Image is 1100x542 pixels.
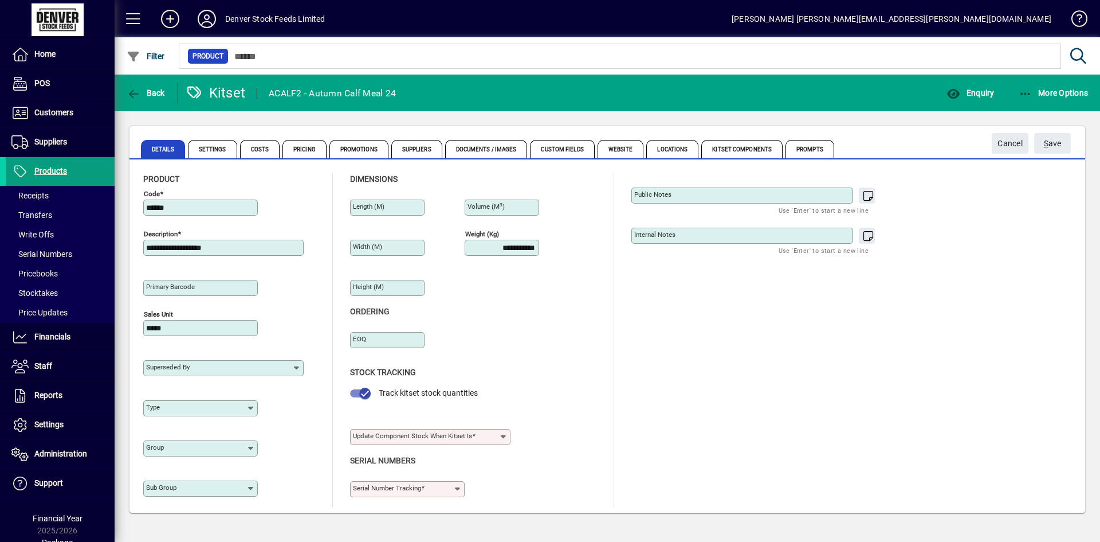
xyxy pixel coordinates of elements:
[34,49,56,59] span: Home
[6,440,115,469] a: Administration
[34,166,67,176] span: Products
[34,420,64,429] span: Settings
[146,443,164,451] mat-label: Group
[701,140,783,158] span: Kitset Components
[785,140,834,158] span: Prompts
[353,432,472,440] mat-label: Update component stock when kitset is
[225,10,325,28] div: Denver Stock Feeds Limited
[11,230,54,239] span: Write Offs
[34,361,52,371] span: Staff
[1063,2,1086,40] a: Knowledge Base
[1016,83,1091,103] button: More Options
[6,99,115,127] a: Customers
[192,50,223,62] span: Product
[350,174,398,184] span: Dimensions
[127,88,165,98] span: Back
[946,88,994,98] span: Enquiry
[779,244,869,257] mat-hint: Use 'Enter' to start a new line
[6,205,115,225] a: Transfers
[11,191,49,200] span: Receipts
[124,83,168,103] button: Back
[6,225,115,244] a: Write Offs
[6,323,115,352] a: Financials
[146,403,160,411] mat-label: Type
[11,210,52,220] span: Transfers
[144,310,173,318] mat-label: Sales unit
[391,140,442,158] span: Suppliers
[240,140,280,158] span: Costs
[944,83,997,103] button: Enquiry
[11,249,72,259] span: Serial Numbers
[445,140,528,158] span: Documents / Images
[500,202,502,208] sup: 3
[127,52,165,61] span: Filter
[186,84,246,102] div: Kitset
[6,128,115,157] a: Suppliers
[598,140,644,158] span: Website
[34,332,70,341] span: Financials
[353,283,384,291] mat-label: Height (m)
[34,449,87,458] span: Administration
[34,137,67,146] span: Suppliers
[530,140,594,158] span: Custom Fields
[143,174,179,184] span: Product
[350,307,390,316] span: Ordering
[6,411,115,439] a: Settings
[6,244,115,264] a: Serial Numbers
[34,391,62,400] span: Reports
[6,264,115,283] a: Pricebooks
[353,202,384,210] mat-label: Length (m)
[1019,88,1089,98] span: More Options
[124,46,168,67] button: Filter
[350,456,415,465] span: Serial Numbers
[269,84,396,103] div: ACALF2 - Autumn Calf Meal 24
[992,133,1028,154] button: Cancel
[329,140,388,158] span: Promotions
[11,308,68,317] span: Price Updates
[6,186,115,205] a: Receipts
[34,478,63,488] span: Support
[634,190,671,198] mat-label: Public Notes
[1034,133,1071,154] button: Save
[465,230,499,238] mat-label: Weight (Kg)
[634,231,675,239] mat-label: Internal Notes
[6,352,115,381] a: Staff
[379,388,478,397] span: Track kitset stock quantities
[353,243,382,251] mat-label: Width (m)
[188,9,225,29] button: Profile
[467,202,505,210] mat-label: Volume (m )
[115,83,178,103] app-page-header-button: Back
[6,283,115,303] a: Stocktakes
[732,10,1051,28] div: [PERSON_NAME] [PERSON_NAME][EMAIL_ADDRESS][PERSON_NAME][DOMAIN_NAME]
[353,335,366,343] mat-label: EOQ
[144,230,178,238] mat-label: Description
[146,363,190,371] mat-label: Superseded by
[6,303,115,322] a: Price Updates
[11,269,58,278] span: Pricebooks
[34,79,50,88] span: POS
[779,204,869,217] mat-hint: Use 'Enter' to start a new line
[146,283,195,291] mat-label: Primary barcode
[6,381,115,410] a: Reports
[144,190,160,198] mat-label: Code
[6,469,115,498] a: Support
[1044,134,1062,153] span: ave
[188,140,237,158] span: Settings
[646,140,698,158] span: Locations
[141,140,185,158] span: Details
[34,108,73,117] span: Customers
[353,484,421,492] mat-label: Serial Number tracking
[152,9,188,29] button: Add
[11,288,58,298] span: Stocktakes
[146,483,176,492] mat-label: Sub group
[282,140,327,158] span: Pricing
[1044,139,1048,148] span: S
[33,514,82,523] span: Financial Year
[6,40,115,69] a: Home
[350,368,416,377] span: Stock Tracking
[997,134,1023,153] span: Cancel
[6,69,115,98] a: POS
